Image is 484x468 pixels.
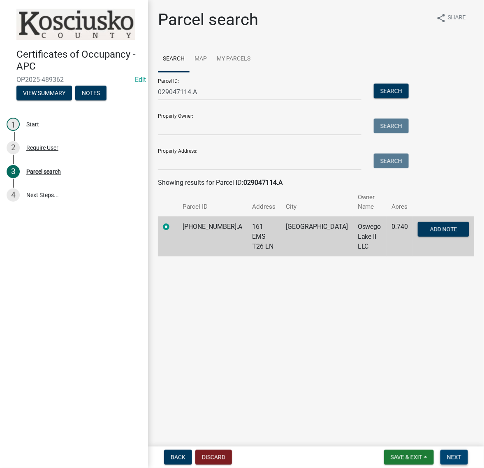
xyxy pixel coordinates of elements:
[190,46,212,72] a: Map
[281,188,353,217] th: City
[243,179,283,186] strong: 029047114.A
[436,13,446,23] i: share
[374,154,409,168] button: Search
[178,217,247,256] td: [PHONE_NUMBER].A
[7,165,20,178] div: 3
[75,90,107,97] wm-modal-confirm: Notes
[158,10,258,30] h1: Parcel search
[158,46,190,72] a: Search
[75,86,107,100] button: Notes
[7,141,20,154] div: 2
[384,450,434,465] button: Save & Exit
[353,217,387,256] td: Oswego Lake II LLC
[16,90,72,97] wm-modal-confirm: Summary
[16,9,135,40] img: Kosciusko County, Indiana
[374,84,409,98] button: Search
[281,217,353,256] td: [GEOGRAPHIC_DATA]
[418,222,469,237] button: Add Note
[26,121,39,127] div: Start
[171,454,185,461] span: Back
[430,226,457,232] span: Add Note
[387,188,413,217] th: Acres
[16,76,132,84] span: OP2025-489362
[195,450,232,465] button: Discard
[135,76,146,84] wm-modal-confirm: Edit Application Number
[430,10,472,26] button: shareShare
[7,118,20,131] div: 1
[16,49,141,72] h4: Certificates of Occupancy - APC
[391,454,422,461] span: Save & Exit
[212,46,255,72] a: My Parcels
[247,188,281,217] th: Address
[440,450,468,465] button: Next
[7,189,20,202] div: 4
[135,76,146,84] a: Edit
[26,169,61,175] div: Parcel search
[178,188,247,217] th: Parcel ID
[26,145,58,151] div: Require User
[158,178,474,188] div: Showing results for Parcel ID:
[164,450,192,465] button: Back
[374,119,409,133] button: Search
[247,217,281,256] td: 161 EMS T26 LN
[447,454,461,461] span: Next
[353,188,387,217] th: Owner Name
[16,86,72,100] button: View Summary
[387,217,413,256] td: 0.740
[448,13,466,23] span: Share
